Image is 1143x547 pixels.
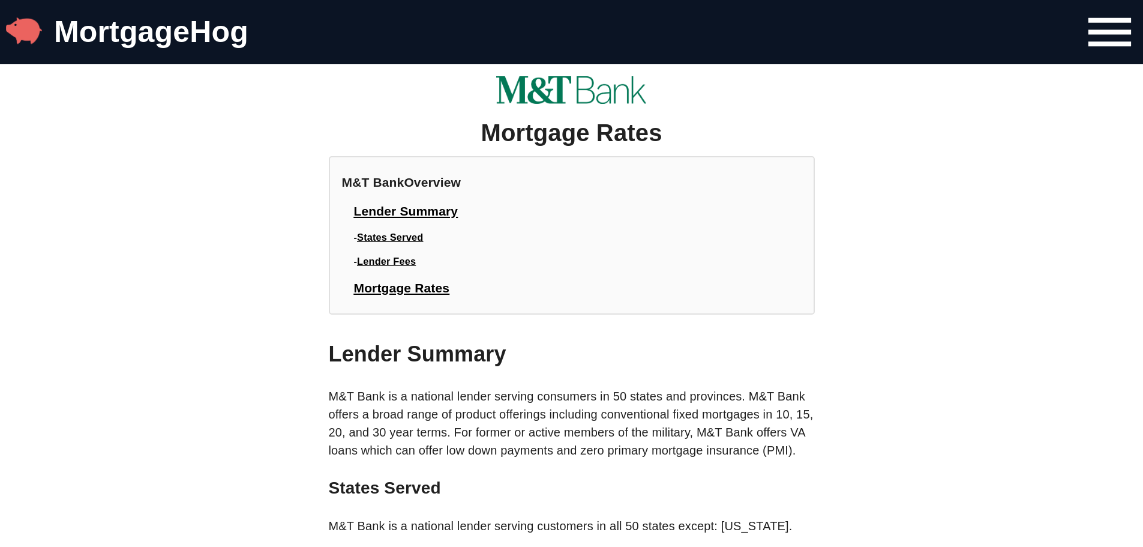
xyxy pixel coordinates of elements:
a: MortgageHog [54,15,248,49]
a: Lender Summary [354,204,458,218]
a: States Served [357,232,423,243]
h3: States Served [329,476,815,500]
h1: M&T Bank Overview [342,174,802,192]
h2: Lender Summary [329,339,815,369]
p: M&T Bank is a national lender serving consumers in 50 states and provinces. M&T Bank offers a bro... [329,387,815,459]
img: M&T Bank Logo [496,76,646,103]
h3: - [342,255,802,268]
h2: Mortgage Rates [481,116,662,150]
a: Lender Fees [357,256,416,267]
p: M&T Bank is a national lender serving customers in all 50 states except: [US_STATE]. [329,517,815,535]
img: MortgageHog Logo [6,13,42,49]
h3: - [342,231,802,244]
a: Mortgage Rates [354,281,450,295]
